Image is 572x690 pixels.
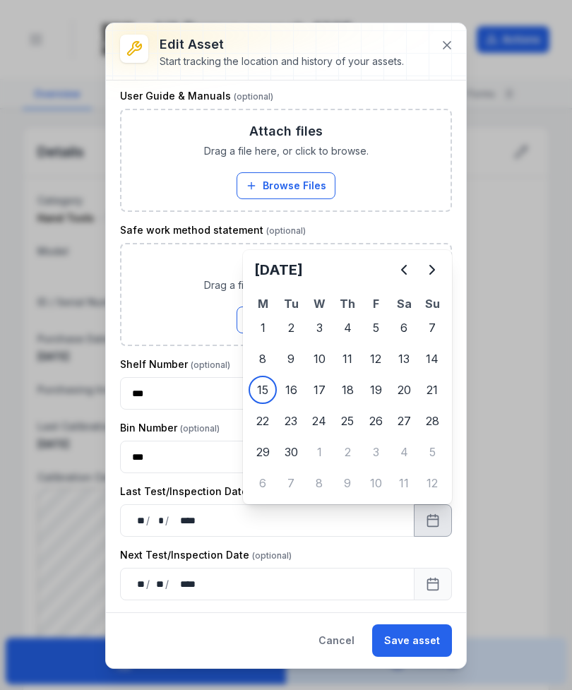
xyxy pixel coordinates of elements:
[120,357,230,371] label: Shelf Number
[277,469,305,497] div: 7
[333,345,362,373] div: Thursday 11 September 2025
[120,548,292,562] label: Next Test/Inspection Date
[390,407,418,435] div: 27
[305,376,333,404] div: Wednesday 17 September 2025
[418,407,446,435] div: Sunday 28 September 2025
[249,295,277,312] th: M
[333,314,362,342] div: Thursday 4 September 2025
[362,438,390,466] div: 3
[249,376,277,404] div: Today, Monday 15 September 2025
[277,438,305,466] div: Tuesday 30 September 2025
[249,469,277,497] div: 6
[362,314,390,342] div: 5
[305,376,333,404] div: 17
[418,376,446,404] div: 21
[160,54,404,69] div: Start tracking the location and history of your assets.
[333,407,362,435] div: Thursday 25 September 2025
[418,345,446,373] div: 14
[277,376,305,404] div: 16
[418,295,446,312] th: Su
[362,469,390,497] div: Friday 10 October 2025
[204,278,369,292] span: Drag a file here, or click to browse.
[390,256,418,284] button: Previous
[418,314,446,342] div: 7
[362,376,390,404] div: 19
[305,469,333,497] div: Wednesday 8 October 2025
[120,421,220,435] label: Bin Number
[249,469,277,497] div: Monday 6 October 2025
[390,314,418,342] div: Saturday 6 September 2025
[418,469,446,497] div: Sunday 12 October 2025
[249,407,277,435] div: Monday 22 September 2025
[277,314,305,342] div: 2
[305,345,333,373] div: Wednesday 10 September 2025
[170,577,197,591] div: year,
[249,314,277,342] div: 1
[249,314,277,342] div: Monday 1 September 2025
[390,314,418,342] div: 6
[249,295,446,499] table: September 2025
[165,577,170,591] div: /
[390,469,418,497] div: 11
[249,256,446,499] div: September 2025
[390,407,418,435] div: Saturday 27 September 2025
[277,407,305,435] div: Tuesday 23 September 2025
[277,314,305,342] div: Tuesday 2 September 2025
[237,307,335,333] button: Browse Files
[390,376,418,404] div: Saturday 20 September 2025
[362,345,390,373] div: Friday 12 September 2025
[362,345,390,373] div: 12
[146,513,151,528] div: /
[249,345,277,373] div: Monday 8 September 2025
[277,295,305,312] th: Tu
[418,376,446,404] div: Sunday 21 September 2025
[362,469,390,497] div: 10
[372,624,452,657] button: Save asset
[418,314,446,342] div: Sunday 7 September 2025
[120,89,273,103] label: User Guide & Manuals
[333,407,362,435] div: 25
[390,295,418,312] th: Sa
[390,345,418,373] div: Saturday 13 September 2025
[333,469,362,497] div: Thursday 9 October 2025
[390,438,418,466] div: Saturday 4 October 2025
[418,256,446,284] button: Next
[333,314,362,342] div: 4
[390,438,418,466] div: 4
[120,223,306,237] label: Safe work method statement
[362,407,390,435] div: 26
[277,345,305,373] div: 9
[249,376,277,404] div: 15
[254,260,390,280] h2: [DATE]
[333,345,362,373] div: 11
[418,469,446,497] div: 12
[249,121,323,141] h3: Attach files
[418,438,446,466] div: Sunday 5 October 2025
[305,407,333,435] div: Wednesday 24 September 2025
[249,345,277,373] div: 8
[305,438,333,466] div: Wednesday 1 October 2025
[305,314,333,342] div: 3
[277,376,305,404] div: Tuesday 16 September 2025
[418,345,446,373] div: Sunday 14 September 2025
[333,295,362,312] th: Th
[305,438,333,466] div: 1
[249,438,277,466] div: Monday 29 September 2025
[165,513,170,528] div: /
[333,376,362,404] div: 18
[204,144,369,158] span: Drag a file here, or click to browse.
[120,484,290,499] label: Last Test/Inspection Date
[333,438,362,466] div: 2
[277,469,305,497] div: Tuesday 7 October 2025
[160,35,404,54] h3: Edit asset
[277,407,305,435] div: 23
[249,438,277,466] div: 29
[249,407,277,435] div: 22
[362,376,390,404] div: Friday 19 September 2025
[132,513,146,528] div: day,
[418,407,446,435] div: 28
[333,438,362,466] div: Thursday 2 October 2025
[305,407,333,435] div: 24
[418,438,446,466] div: 5
[390,376,418,404] div: 20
